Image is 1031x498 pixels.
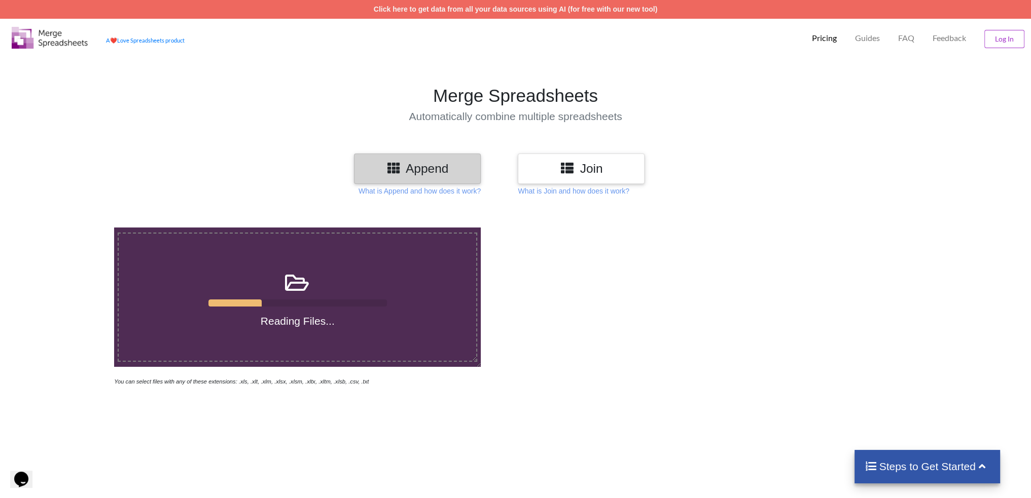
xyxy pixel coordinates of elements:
p: Pricing [812,33,837,44]
a: AheartLove Spreadsheets product [106,37,185,44]
p: What is Join and how does it work? [518,186,629,196]
iframe: chat widget [10,457,43,488]
a: Click here to get data from all your data sources using AI (for free with our new tool) [374,5,658,13]
h3: Append [362,161,473,176]
h3: Join [525,161,637,176]
span: heart [110,37,117,44]
img: Logo.png [12,27,88,49]
h4: Reading Files... [119,315,476,327]
button: Log In [984,30,1024,48]
h4: Steps to Get Started [865,460,990,473]
p: What is Append and how does it work? [359,186,481,196]
span: Feedback [933,34,966,42]
i: You can select files with any of these extensions: .xls, .xlt, .xlm, .xlsx, .xlsm, .xltx, .xltm, ... [114,378,369,385]
p: Guides [855,33,880,44]
p: FAQ [898,33,914,44]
